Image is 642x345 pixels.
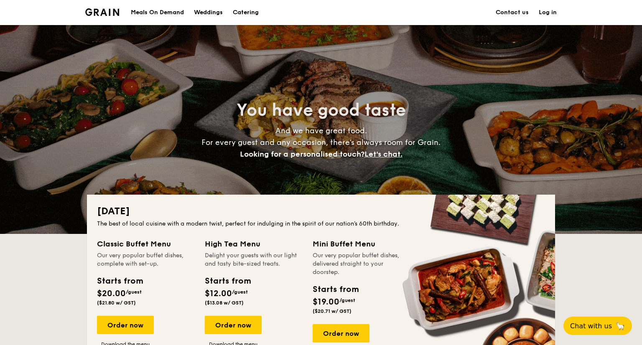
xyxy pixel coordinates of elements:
span: /guest [339,297,355,303]
div: Starts from [205,275,250,287]
div: Our very popular buffet dishes, complete with set-up. [97,251,195,268]
span: Chat with us [570,322,612,330]
div: Order now [205,316,262,334]
h2: [DATE] [97,205,545,218]
div: Classic Buffet Menu [97,238,195,250]
a: Logotype [85,8,119,16]
img: Grain [85,8,119,16]
span: ($21.80 w/ GST) [97,300,136,306]
div: Order now [97,316,154,334]
span: /guest [232,289,248,295]
div: Mini Buffet Menu [313,238,410,250]
button: Chat with us🦙 [563,317,632,335]
span: $19.00 [313,297,339,307]
div: Our very popular buffet dishes, delivered straight to your doorstep. [313,251,410,277]
div: The best of local cuisine with a modern twist, perfect for indulging in the spirit of our nation’... [97,220,545,228]
span: 🦙 [615,321,625,331]
span: ($20.71 w/ GST) [313,308,352,314]
span: ($13.08 w/ GST) [205,300,244,306]
span: $20.00 [97,289,126,299]
div: Starts from [97,275,143,287]
span: /guest [126,289,142,295]
div: Starts from [313,283,358,296]
div: High Tea Menu [205,238,303,250]
div: Delight your guests with our light and tasty bite-sized treats. [205,251,303,268]
span: Let's chat. [364,150,403,159]
div: Order now [313,324,369,342]
span: $12.00 [205,289,232,299]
